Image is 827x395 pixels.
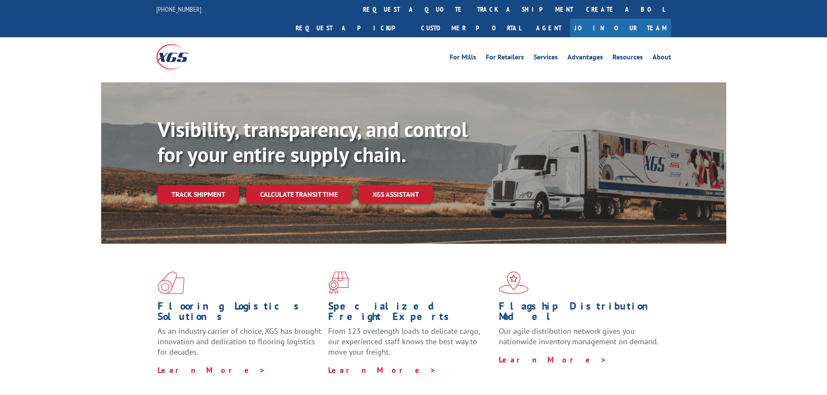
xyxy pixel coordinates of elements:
a: Resources [613,54,643,63]
b: Visibility, transparency, and control for your entire supply chain. [158,116,468,168]
a: [PHONE_NUMBER] [156,5,201,13]
a: Join Our Team [570,19,671,37]
h1: Flooring Logistics Solutions [158,301,322,326]
a: Agent [527,19,570,37]
a: Learn More > [499,355,607,365]
img: xgs-icon-total-supply-chain-intelligence-red [158,271,185,294]
h1: Flagship Distribution Model [499,301,663,326]
a: Services [534,54,558,63]
a: Learn More > [328,365,436,375]
span: Our agile distribution network gives you nationwide inventory management on demand. [499,326,659,346]
a: Learn More > [158,365,266,375]
a: Track shipment [158,185,239,203]
span: As an industry carrier of choice, XGS has brought innovation and dedication to flooring logistics... [158,326,321,357]
a: For Retailers [486,54,524,63]
a: Customer Portal [415,19,527,37]
a: Request a pickup [289,19,415,37]
h1: Specialized Freight Experts [328,301,492,326]
a: About [652,54,671,63]
a: Advantages [567,54,603,63]
p: From 123 overlength loads to delicate cargo, our experienced staff knows the best way to move you... [328,326,492,365]
a: XGS ASSISTANT [359,185,433,204]
img: xgs-icon-focused-on-flooring-red [328,271,349,294]
a: For Mills [450,54,476,63]
img: xgs-icon-flagship-distribution-model-red [499,271,529,294]
a: Calculate transit time [246,185,352,204]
